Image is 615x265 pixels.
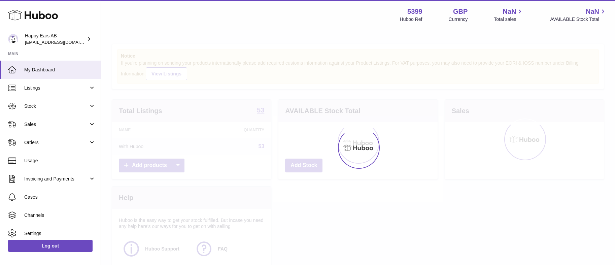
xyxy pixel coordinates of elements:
span: Stock [24,103,89,109]
span: Usage [24,158,96,164]
span: Settings [24,230,96,237]
span: NaN [503,7,516,16]
a: Log out [8,240,93,252]
span: AVAILABLE Stock Total [550,16,607,23]
span: My Dashboard [24,67,96,73]
span: Total sales [494,16,524,23]
span: NaN [586,7,599,16]
strong: 5399 [407,7,422,16]
span: Orders [24,139,89,146]
span: Cases [24,194,96,200]
span: Sales [24,121,89,128]
img: 3pl@happyearsearplugs.com [8,34,18,44]
a: NaN AVAILABLE Stock Total [550,7,607,23]
div: Huboo Ref [400,16,422,23]
span: Listings [24,85,89,91]
a: NaN Total sales [494,7,524,23]
span: Invoicing and Payments [24,176,89,182]
div: Currency [449,16,468,23]
span: [EMAIL_ADDRESS][DOMAIN_NAME] [25,39,99,45]
div: Happy Ears AB [25,33,86,45]
span: Channels [24,212,96,219]
strong: GBP [453,7,468,16]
